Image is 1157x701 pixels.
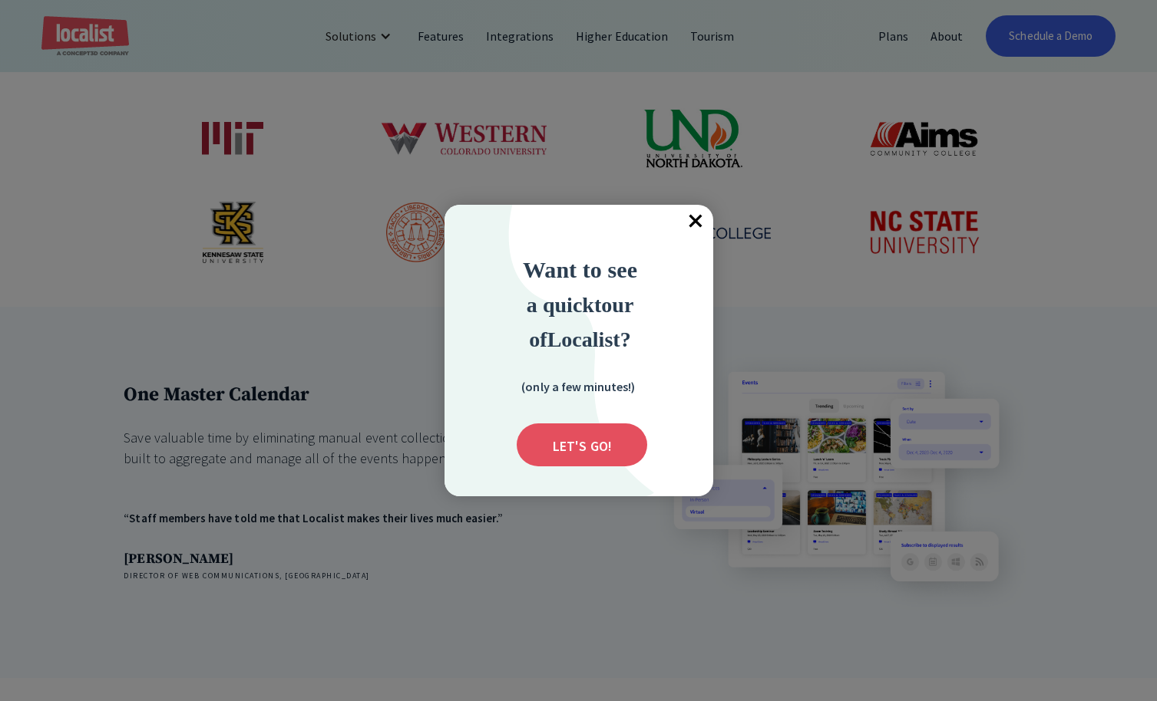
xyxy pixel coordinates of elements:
strong: to [594,293,612,317]
div: Want to see a quick tour of Localist? [481,252,680,356]
span: × [679,205,713,239]
strong: (only a few minutes!) [521,379,635,394]
div: Submit [517,423,647,466]
div: (only a few minutes!) [501,377,655,396]
div: Close popup [679,205,713,239]
strong: Localist? [547,327,631,351]
strong: Want to see [523,257,637,282]
span: a quick [527,293,594,317]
